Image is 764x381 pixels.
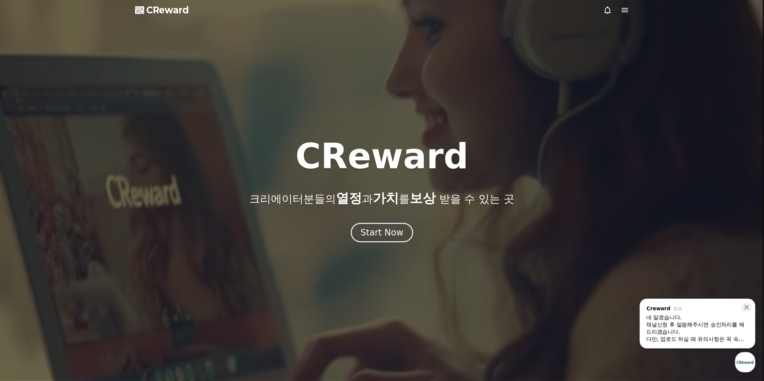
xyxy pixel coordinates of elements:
span: CReward [147,4,189,16]
span: 열정 [336,191,362,205]
a: 설정 [93,229,139,247]
span: 가치 [373,191,399,205]
div: Start Now [361,227,403,238]
a: 홈 [2,229,48,247]
span: 대화 [66,240,75,246]
span: 홈 [23,240,27,246]
p: 크리에이터분들의 과 를 받을 수 있는 곳 [249,191,514,205]
span: 설정 [112,240,120,246]
h1: CReward [295,139,469,174]
button: Start Now [351,223,413,242]
span: 보상 [410,191,436,205]
a: CReward [135,4,189,16]
a: 대화 [48,229,93,247]
a: Start Now [351,230,413,237]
